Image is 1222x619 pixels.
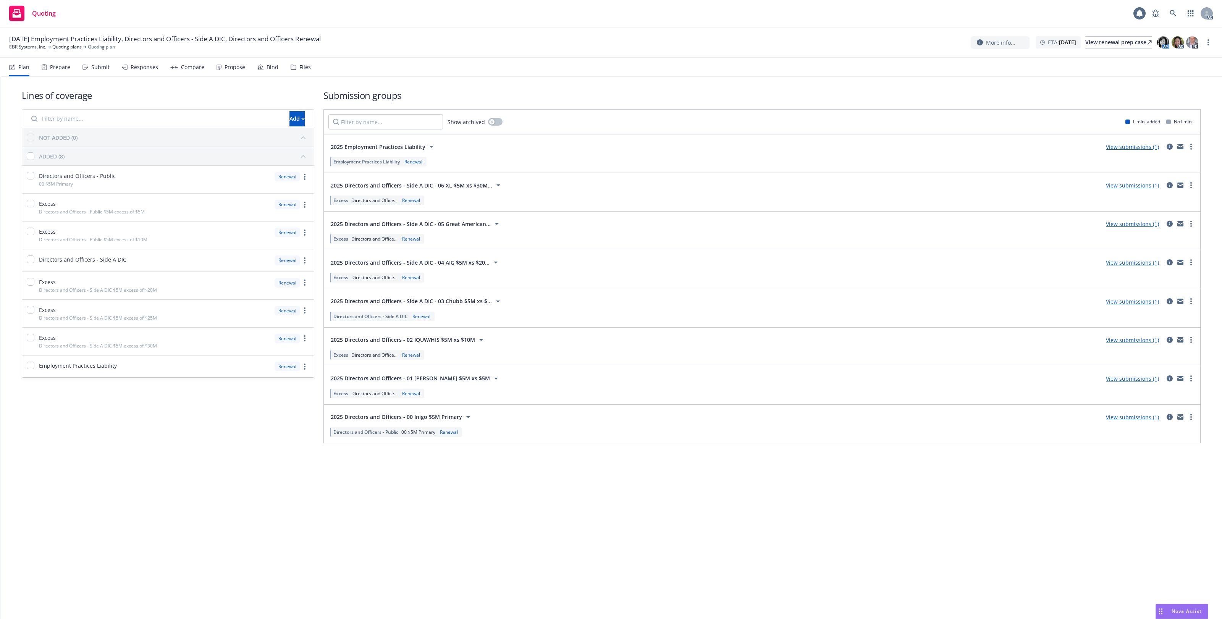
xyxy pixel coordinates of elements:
[328,371,503,386] button: 2025 Directors and Officers - 01 [PERSON_NAME] $5M xs $5M
[401,197,422,204] div: Renewal
[275,200,300,209] div: Renewal
[403,158,424,165] div: Renewal
[52,44,82,50] a: Quoting plans
[333,158,400,165] span: Employment Practices Liability
[300,306,309,315] a: more
[88,44,115,50] span: Quoting plan
[1176,258,1185,267] a: mail
[1157,36,1169,48] img: photo
[1106,143,1159,150] a: View submissions (1)
[39,236,147,243] span: Directors and Officers - Public $5M excess of $10M
[1186,412,1196,422] a: more
[328,178,505,193] button: 2025 Directors and Officers - Side A DIC - 06 XL $5M xs $30M...
[328,139,438,154] button: 2025 Employment Practices Liability
[39,306,56,314] span: Excess
[1186,142,1196,151] a: more
[300,334,309,343] a: more
[275,306,300,315] div: Renewal
[401,236,422,242] div: Renewal
[331,181,492,189] span: 2025 Directors and Officers - Side A DIC - 06 XL $5M xs $30M...
[1156,604,1208,619] button: Nova Assist
[39,228,56,236] span: Excess
[1048,38,1076,46] span: ETA :
[39,255,126,263] span: Directors and Officers - Side A DIC
[1186,374,1196,383] a: more
[1186,335,1196,344] a: more
[328,332,488,347] button: 2025 Directors and Officers - 02 IQUW/HIS $5M xs $10M
[39,152,65,160] div: ADDED (8)
[1186,297,1196,306] a: more
[275,278,300,288] div: Renewal
[299,64,311,70] div: Files
[1165,6,1181,21] a: Search
[401,429,435,435] span: 00 $5M Primary
[181,64,204,70] div: Compare
[401,274,422,281] div: Renewal
[300,362,309,371] a: more
[1106,336,1159,344] a: View submissions (1)
[351,274,398,281] span: Directors and Office...
[22,89,314,102] h1: Lines of coverage
[1085,37,1152,48] div: View renewal prep case
[401,390,422,397] div: Renewal
[300,278,309,287] a: more
[6,3,59,24] a: Quoting
[1186,219,1196,228] a: more
[39,150,309,162] button: ADDED (8)
[1165,181,1174,190] a: circleInformation
[1165,335,1174,344] a: circleInformation
[1166,118,1193,125] div: No limits
[331,259,490,267] span: 2025 Directors and Officers - Side A DIC - 04 AIG $5M xs $20...
[333,197,348,204] span: Excess
[333,390,348,397] span: Excess
[448,118,485,126] span: Show archived
[1106,298,1159,305] a: View submissions (1)
[351,236,398,242] span: Directors and Office...
[1125,118,1160,125] div: Limits added
[1176,335,1185,344] a: mail
[1176,374,1185,383] a: mail
[39,278,56,286] span: Excess
[1106,259,1159,266] a: View submissions (1)
[39,200,56,208] span: Excess
[333,352,348,358] span: Excess
[1176,412,1185,422] a: mail
[39,315,157,321] span: Directors and Officers - Side A DIC $5M excess of $25M
[331,220,491,228] span: 2025 Directors and Officers - Side A DIC - 05 Great American...
[333,236,348,242] span: Excess
[1183,6,1198,21] a: Switch app
[333,429,398,435] span: Directors and Officers - Public
[1106,414,1159,421] a: View submissions (1)
[275,172,300,181] div: Renewal
[289,112,305,126] div: Add
[1165,219,1174,228] a: circleInformation
[131,64,158,70] div: Responses
[27,111,285,126] input: Filter by name...
[300,172,309,181] a: more
[328,294,505,309] button: 2025 Directors and Officers - Side A DIC - 03 Chubb $5M xs $...
[351,390,398,397] span: Directors and Office...
[323,89,1201,102] h1: Submission groups
[39,208,145,215] span: Directors and Officers - Public $5M excess of $5M
[1165,297,1174,306] a: circleInformation
[1176,181,1185,190] a: mail
[411,313,432,320] div: Renewal
[331,374,490,382] span: 2025 Directors and Officers - 01 [PERSON_NAME] $5M xs $5M
[986,39,1015,47] span: More info...
[328,255,503,270] button: 2025 Directors and Officers - Side A DIC - 04 AIG $5M xs $20...
[300,228,309,237] a: more
[331,336,475,344] span: 2025 Directors and Officers - 02 IQUW/HIS $5M xs $10M
[300,200,309,209] a: more
[1165,412,1174,422] a: circleInformation
[351,352,398,358] span: Directors and Office...
[300,256,309,265] a: more
[331,143,425,151] span: 2025 Employment Practices Liability
[39,334,56,342] span: Excess
[9,34,321,44] span: [DATE] Employment Practices Liability, Directors and Officers - Side A DIC, Directors and Officer...
[328,409,475,425] button: 2025 Directors and Officers - 00 Inigo $5M Primary
[333,274,348,281] span: Excess
[275,334,300,343] div: Renewal
[1059,39,1076,46] strong: [DATE]
[1186,258,1196,267] a: more
[1165,258,1174,267] a: circleInformation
